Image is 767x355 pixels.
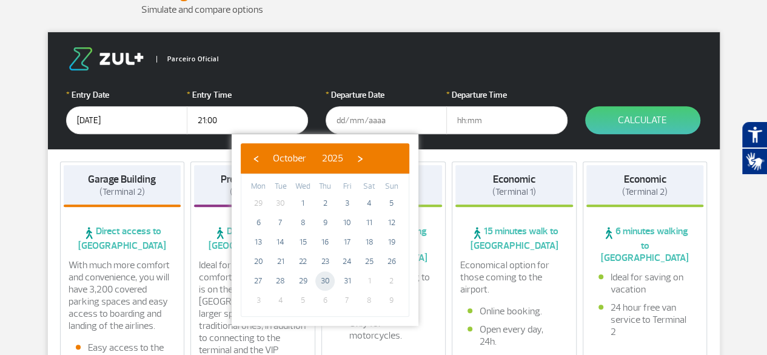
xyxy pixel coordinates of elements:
span: 15 [293,232,312,252]
strong: Economic [493,173,535,186]
span: 3 [338,194,357,213]
span: (Terminal 2) [99,186,145,198]
span: 6 minutes walking to [GEOGRAPHIC_DATA] [586,225,704,264]
span: Parceiro Oficial [156,56,219,63]
span: 8 [360,291,379,310]
div: Plugin de acessibilidade da Hand Talk. [742,121,767,175]
p: Economical option for those coming to the airport. [460,259,568,296]
span: 17 [338,232,357,252]
label: Entry Time [187,89,308,101]
span: 31 [338,271,357,291]
span: 3 [249,291,268,310]
th: weekday [292,180,314,194]
span: 15 minutes walk to [GEOGRAPHIC_DATA] [455,225,573,252]
input: hh:mm [187,106,308,134]
span: 16 [315,232,335,252]
label: Entry Date [66,89,187,101]
span: 4 [360,194,379,213]
span: October [273,152,306,164]
span: 30 [315,271,335,291]
li: Ideal for saving on vacation [598,271,692,296]
th: weekday [247,180,270,194]
li: Only for motorcycles. [337,317,430,342]
strong: Garage Building [88,173,156,186]
span: (Terminal 1) [492,186,536,198]
span: 23 [315,252,335,271]
th: weekday [270,180,292,194]
span: 14 [271,232,290,252]
span: 25 [360,252,379,271]
span: 1 [360,271,379,291]
th: weekday [358,180,381,194]
li: 24 hour free van service to Terminal 2 [598,302,692,338]
span: Direct access to [GEOGRAPHIC_DATA] [194,225,312,252]
span: 5 [293,291,312,310]
span: 1 [293,194,312,213]
span: 22 [293,252,312,271]
span: 26 [382,252,401,271]
bs-datepicker-navigation-view: ​ ​ ​ [247,150,369,163]
button: ‹ [247,149,265,167]
span: 19 [382,232,401,252]
span: 5 [382,194,401,213]
li: Online booking. [467,305,561,317]
input: hh:mm [446,106,568,134]
span: 11 [360,213,379,232]
li: Open every day, 24h. [467,323,561,348]
span: 8 [293,213,312,232]
span: 12 [382,213,401,232]
span: 9 [382,291,401,310]
span: 7 [271,213,290,232]
button: › [351,149,369,167]
span: (Terminal 2) [230,186,275,198]
label: Departure Date [326,89,447,101]
span: 2 [315,194,335,213]
button: Abrir recursos assistivos. [742,121,767,148]
span: 2 [382,271,401,291]
span: 29 [293,271,312,291]
bs-datepicker-container: calendar [232,134,418,326]
span: 6 [249,213,268,232]
span: 30 [271,194,290,213]
img: logo-zul.png [66,47,146,70]
span: (Terminal 2) [622,186,668,198]
th: weekday [336,180,358,194]
th: weekday [314,180,337,194]
button: Abrir tradutor de língua de sinais. [742,148,767,175]
label: Departure Time [446,89,568,101]
button: October [265,149,314,167]
span: 18 [360,232,379,252]
th: weekday [380,180,403,194]
input: dd/mm/aaaa [66,106,187,134]
span: 24 [338,252,357,271]
span: 29 [249,194,268,213]
span: 7 [338,291,357,310]
button: Calculate [585,106,700,134]
p: With much more comfort and convenience, you will have 3,200 covered parking spaces and easy acces... [69,259,176,332]
span: 13 [249,232,268,252]
span: 20 [249,252,268,271]
span: Direct access to [GEOGRAPHIC_DATA] [64,225,181,252]
span: 28 [271,271,290,291]
strong: Economic [624,173,666,186]
button: 2025 [314,149,351,167]
span: 10 [338,213,357,232]
span: 4 [271,291,290,310]
span: 27 [249,271,268,291]
p: Simulate and compare options [141,2,626,17]
span: 2025 [322,152,343,164]
span: 9 [315,213,335,232]
input: dd/mm/aaaa [326,106,447,134]
span: 6 [315,291,335,310]
span: 21 [271,252,290,271]
strong: Premium Floor [221,173,284,186]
